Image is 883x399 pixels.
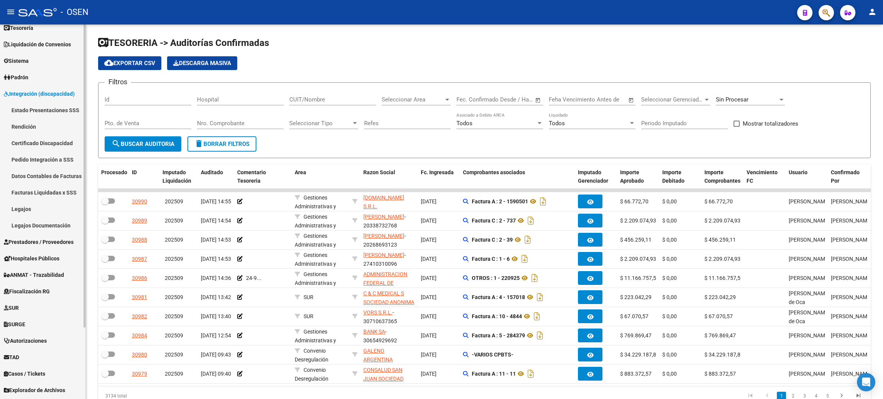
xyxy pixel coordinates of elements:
datatable-header-cell: Vencimiento FC [743,164,786,190]
span: [DATE] [421,256,437,262]
span: [PERSON_NAME] [789,332,830,338]
datatable-header-cell: Imputado Liquidación [159,164,198,190]
span: [DATE] [421,237,437,243]
datatable-header-cell: Auditado [198,164,234,190]
span: [DATE] 13:42 [201,294,231,300]
span: 202509 [165,275,183,281]
span: [PERSON_NAME] [831,275,872,281]
span: $ 2.209.074,93 [620,217,656,224]
datatable-header-cell: Razon Social [360,164,418,190]
span: BANK SA [363,329,385,335]
span: [PERSON_NAME] [831,352,872,358]
span: [DATE] 14:53 [201,237,231,243]
span: [DATE] 13:40 [201,313,231,319]
span: $ 223.042,29 [620,294,652,300]
button: Descarga Masiva [167,56,237,70]
span: [PERSON_NAME] [789,275,830,281]
div: 30980 [132,350,147,359]
div: 30989 [132,216,147,225]
span: ANMAT - Trazabilidad [4,271,64,279]
i: Descargar documento [523,234,533,246]
span: [DATE] 14:54 [201,217,231,224]
div: 30986 [132,274,147,283]
span: $ 769.869,47 [620,332,652,338]
span: Importe Comprobantes [704,169,740,184]
span: Tesorería [4,24,33,32]
i: Descargar documento [530,272,540,284]
span: Gestiones Administrativas y Otros [295,195,336,218]
span: [DATE] 14:55 [201,198,231,204]
span: $ 2.209.074,93 [704,256,740,262]
span: $ 769.869,47 [704,332,736,338]
span: ADMINISTRACION FEDERAL DE INGRESOS PUBLICOS [363,271,407,303]
span: Gestiones Administrativas y Otros [295,214,336,237]
div: - 30710550545 [363,366,415,382]
span: 202509 [165,313,183,319]
span: Exportar CSV [104,60,155,67]
span: [PERSON_NAME] [831,237,872,243]
mat-icon: cloud_download [104,58,113,67]
div: - 20338732768 [363,213,415,229]
div: Open Intercom Messenger [857,373,875,391]
i: Descargar documento [520,253,530,265]
span: $ 0,00 [662,371,677,377]
span: [DATE] 12:54 [201,332,231,338]
span: 202509 [165,294,183,300]
span: [PERSON_NAME] [789,256,830,262]
span: $ 66.772,70 [704,198,733,204]
span: [PERSON_NAME] [789,198,830,204]
span: [DATE] [421,332,437,338]
span: [PERSON_NAME] [363,233,404,239]
mat-icon: search [112,139,121,148]
span: 202509 [165,332,183,338]
span: [DATE] [421,217,437,224]
span: SUR [4,304,19,312]
span: [PERSON_NAME] [789,371,830,377]
span: [PERSON_NAME] [831,313,872,319]
div: - 30654929692 [363,327,415,343]
div: - 27410310096 [363,251,415,267]
div: - 30707174702 [363,289,415,305]
span: [PERSON_NAME] [831,198,872,204]
datatable-header-cell: Usuario [786,164,828,190]
span: Confirmado Por [831,169,860,184]
span: TAD [4,353,19,361]
span: Gestiones Administrativas y Otros [295,329,336,352]
span: Prestadores / Proveedores [4,238,74,246]
span: $ 883.372,57 [620,371,652,377]
span: Todos [549,120,565,127]
span: $ 2.209.074,93 [620,256,656,262]
button: Exportar CSV [98,56,161,70]
span: Sin Procesar [716,96,748,103]
span: ID [132,169,137,175]
span: $ 34.229.187,88 [704,352,743,358]
datatable-header-cell: Procesado [98,164,129,190]
strong: Factura A : 4 - 157018 [472,294,525,300]
span: SUR [304,313,313,319]
span: Comentario Tesoreria [237,169,266,184]
span: TESORERIA -> Auditorías Confirmadas [98,38,269,48]
span: Convenio Desregulación [295,348,328,363]
strong: Factura A : 11 - 11 [472,371,516,377]
span: [DATE] 09:40 [201,371,231,377]
span: Seleccionar Tipo [289,120,351,127]
span: SUR [304,294,313,300]
strong: Factura A : 10 - 4844 [472,313,522,319]
button: Buscar Auditoria [105,136,181,152]
datatable-header-cell: Importe Debitado [659,164,701,190]
span: 202509 [165,371,183,377]
datatable-header-cell: Confirmado Por [828,164,870,190]
span: Explorador de Archivos [4,386,65,394]
span: $ 0,00 [662,237,677,243]
span: Imputado Gerenciador [578,169,608,184]
div: 30984 [132,331,147,340]
span: Fc. Ingresada [421,169,454,175]
strong: Factura C : 2 - 39 [472,237,513,243]
i: Descargar documento [532,310,542,322]
h3: Filtros [105,77,131,87]
strong: Factura A : 5 - 284379 [472,332,525,338]
strong: Factura C : 1 - 6 [472,256,510,262]
div: - 30522428163 [363,347,415,363]
span: [DATE] 14:36 [201,275,231,281]
strong: Factura A : 2 - 1590501 [472,198,528,204]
